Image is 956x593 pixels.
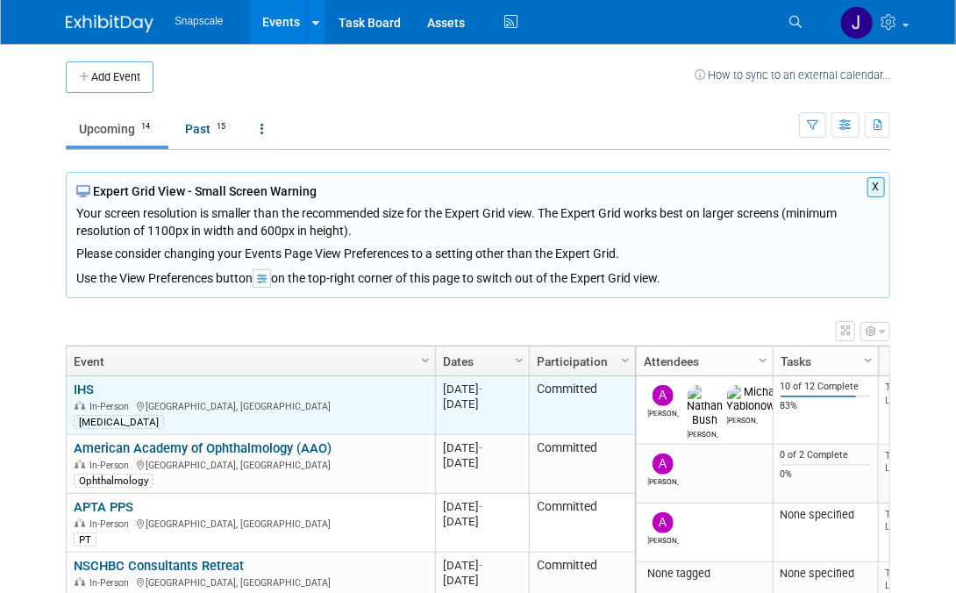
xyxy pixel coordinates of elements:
[653,512,674,533] img: Alex Corrigan
[443,455,521,470] div: [DATE]
[136,120,155,133] span: 14
[74,382,94,397] a: IHS
[175,15,224,27] span: Snapscale
[74,415,164,429] div: [MEDICAL_DATA]
[529,435,635,494] td: Committed
[840,6,874,39] img: Jennifer Benedict
[529,494,635,553] td: Committed
[443,440,521,455] div: [DATE]
[886,449,931,461] span: Transport:
[727,413,758,425] div: Michael Yablonowitz
[781,567,872,581] div: None specified
[74,532,96,547] div: PT
[89,577,134,589] span: In-Person
[756,354,770,368] span: Column Settings
[781,449,872,461] div: 0 of 2 Complete
[886,461,923,474] span: Lodging:
[727,385,787,413] img: Michael Yablonowitz
[644,567,767,581] div: None tagged
[886,381,931,393] span: Transport:
[617,347,636,373] a: Column Settings
[648,475,679,486] div: Alex Corrigan
[688,385,724,427] img: Nathan Bush
[529,376,635,435] td: Committed
[886,579,923,591] span: Lodging:
[74,398,427,413] div: [GEOGRAPHIC_DATA], [GEOGRAPHIC_DATA]
[76,200,880,262] div: Your screen resolution is smaller than the recommended size for the Expert Grid view. The Expert ...
[688,427,718,439] div: Nathan Bush
[66,61,153,93] button: Add Event
[74,440,332,456] a: American Academy of Ophthalmology (AAO)
[443,499,521,514] div: [DATE]
[861,354,875,368] span: Column Settings
[644,347,761,376] a: Attendees
[781,400,872,412] div: 83%
[479,500,482,513] span: -
[74,516,427,531] div: [GEOGRAPHIC_DATA], [GEOGRAPHIC_DATA]
[618,354,632,368] span: Column Settings
[781,347,867,376] a: Tasks
[653,454,674,475] img: Alex Corrigan
[74,457,427,472] div: [GEOGRAPHIC_DATA], [GEOGRAPHIC_DATA]
[418,354,432,368] span: Column Settings
[75,518,85,527] img: In-Person Event
[76,262,880,288] div: Use the View Preferences button on the top-right corner of this page to switch out of the Expert ...
[443,573,521,588] div: [DATE]
[76,239,880,262] div: Please consider changing your Events Page View Preferences to a setting other than the Expert Grid.
[781,381,872,393] div: 10 of 12 Complete
[89,518,134,530] span: In-Person
[886,520,923,532] span: Lodging:
[510,347,530,373] a: Column Settings
[886,508,931,520] span: Transport:
[754,347,774,373] a: Column Settings
[74,558,244,574] a: NSCHBC Consultants Retreat
[66,112,168,146] a: Upcoming14
[479,559,482,572] span: -
[886,567,931,579] span: Transport:
[74,575,427,589] div: [GEOGRAPHIC_DATA], [GEOGRAPHIC_DATA]
[443,514,521,529] div: [DATE]
[648,406,679,418] div: Alex Corrigan
[75,577,85,586] img: In-Person Event
[512,354,526,368] span: Column Settings
[781,468,872,481] div: 0%
[886,394,923,406] span: Lodging:
[653,385,674,406] img: Alex Corrigan
[89,401,134,412] span: In-Person
[211,120,231,133] span: 15
[75,460,85,468] img: In-Person Event
[66,15,153,32] img: ExhibitDay
[537,347,624,376] a: Participation
[89,460,134,471] span: In-Person
[479,382,482,396] span: -
[74,347,424,376] a: Event
[443,382,521,397] div: [DATE]
[479,441,482,454] span: -
[443,558,521,573] div: [DATE]
[417,347,436,373] a: Column Settings
[695,68,890,82] a: How to sync to an external calendar...
[74,499,133,515] a: APTA PPS
[860,347,879,373] a: Column Settings
[74,474,153,488] div: Ophthalmology
[781,508,872,522] div: None specified
[443,397,521,411] div: [DATE]
[172,112,244,146] a: Past15
[75,401,85,410] img: In-Person Event
[443,347,517,376] a: Dates
[648,533,679,545] div: Alex Corrigan
[76,182,880,200] div: Expert Grid View - Small Screen Warning
[867,177,886,197] button: X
